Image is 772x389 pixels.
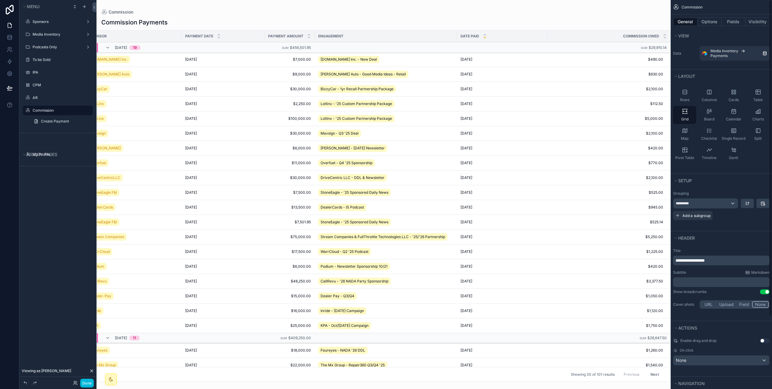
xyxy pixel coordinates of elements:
span: The Mx Group [91,363,116,368]
button: Menu [22,2,69,11]
span: $456,501.95 [290,45,311,50]
span: [DATE] [185,175,197,180]
span: [DATE] [460,72,472,77]
div: scrollable content [673,256,770,265]
span: $2,100.00 [548,131,663,136]
a: Dealer-Pay [89,292,114,300]
span: $2,100.00 [548,87,663,91]
span: Charts [752,117,764,122]
span: Overfuel - Q4 '25 Sponsorship [321,161,372,165]
span: [DOMAIN_NAME] Inc. - New Deal [321,57,377,62]
span: Stream Companies [91,234,124,239]
span: $5,250.00 [548,234,663,239]
span: [DATE] [185,220,197,225]
div: scrollable content [673,277,770,287]
span: Columns [702,97,717,102]
span: Rows [680,97,689,102]
span: Overfuel [91,161,106,165]
a: CPM [33,83,89,88]
span: Gantt [729,155,738,160]
span: $112.50 [548,101,663,106]
span: $630.00 [548,72,663,77]
button: Split [746,125,770,143]
span: BizzyCar [91,87,107,91]
span: [DATE] [185,205,197,210]
span: [DATE] [185,161,197,165]
a: CallRevu [89,278,109,285]
span: [DATE] [185,363,197,368]
span: Lotlinx - '25 Custom Partnership Package [321,101,392,106]
button: Next [646,370,663,379]
button: Hidden pages [22,150,90,159]
span: [PERSON_NAME] Auto - Good Media Ideas - Retail [321,72,406,77]
button: None [752,301,769,308]
span: $18,000.00 [268,348,311,353]
span: CallRevu - '26 NADA Party Sponsorship [321,279,388,284]
span: Split [754,136,762,141]
button: General [673,18,698,26]
button: Gantt [722,145,745,163]
span: Commission Owed [623,34,659,39]
a: Commission [101,9,133,15]
span: Dealer-Pay [91,294,111,298]
span: $28,647.50 [647,336,667,340]
a: AR [33,95,89,100]
span: Viewing as [PERSON_NAME] [22,368,71,373]
span: Pivot Table [675,155,694,160]
div: 11 [133,336,136,340]
a: BizzyCar [89,85,110,93]
button: Map [673,125,696,143]
button: Cards [722,87,745,105]
button: Options [698,18,722,26]
span: LotLinx [91,101,104,106]
button: Grid [673,106,696,124]
button: Add a subgroup [673,211,713,220]
span: StoneEagle F&I [91,190,117,195]
button: Pivot Table [673,145,696,163]
span: Payment Date [185,34,213,39]
small: Sum [282,46,289,49]
span: [DATE] [460,348,472,353]
span: DealerCards - IS Podcast [321,205,364,210]
label: To be Sold [33,57,89,62]
small: Sum [280,336,287,340]
label: Data [673,51,697,56]
button: Calendar [722,106,745,124]
span: On click [680,348,694,353]
span: The Mx Group - Repair360 Q3/Q4 '25 [321,363,385,368]
a: DriveCentricLLC [89,174,123,181]
span: StoneEagle - '25 Sponsored Daily News [321,220,388,225]
span: CallRevu [91,279,107,284]
span: Menu [27,4,40,9]
span: [DATE] [115,45,127,50]
a: Overfuel [89,159,109,167]
span: Map [681,136,688,141]
span: Board [704,117,714,122]
span: Add a subgroup [682,213,710,218]
a: StoneEagle F&I [89,189,119,196]
button: Visibility [745,18,770,26]
span: $6,000.00 [268,146,311,151]
span: $420.00 [548,264,663,269]
span: [DATE] [460,175,472,180]
span: Podium [91,264,104,269]
a: StoneEagle F&I [89,218,119,226]
span: [PERSON_NAME] [91,146,121,151]
button: Upload [717,301,736,308]
span: [DATE] [460,131,472,136]
span: [DATE] [460,220,472,225]
span: $1,540.00 [548,363,663,368]
span: [DATE] [185,249,197,254]
a: Podium [89,263,107,270]
span: $1,225.00 [548,249,663,254]
a: My Profile [33,152,89,157]
span: $7,000.00 [268,57,311,62]
span: $11,000.00 [268,161,311,165]
button: Rows [673,87,696,105]
span: [DATE] [460,161,472,165]
span: $3,377.50 [548,279,663,284]
span: $770.00 [548,161,663,165]
span: [DATE] [460,323,472,328]
span: [DATE] [460,57,472,62]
